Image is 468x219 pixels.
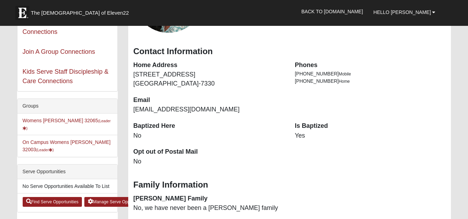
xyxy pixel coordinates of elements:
[133,61,284,70] dt: Home Address
[295,78,446,85] li: [PHONE_NUMBER]
[17,179,117,194] li: No Serve Opportunities Available To List
[84,197,151,207] a: Manage Serve Opportunities
[295,131,446,140] dd: Yes
[295,122,446,131] dt: Is Baptized
[17,165,117,179] div: Serve Opportunities
[133,180,446,190] h3: Family Information
[23,118,111,131] a: Womens [PERSON_NAME] 32065(Leader)
[295,61,446,70] dt: Phones
[133,105,284,114] dd: [EMAIL_ADDRESS][DOMAIN_NAME]
[133,204,284,213] dd: No, we have never been a [PERSON_NAME] family
[339,79,350,84] span: Home
[295,70,446,78] li: [PHONE_NUMBER]
[23,119,111,130] small: (Leader )
[296,3,368,20] a: Back to [DOMAIN_NAME]
[17,99,117,114] div: Groups
[133,194,284,203] dt: [PERSON_NAME] Family
[12,2,151,20] a: The [DEMOGRAPHIC_DATA] of Eleven22
[31,9,129,16] span: The [DEMOGRAPHIC_DATA] of Eleven22
[368,3,441,21] a: Hello [PERSON_NAME]
[133,157,284,166] dd: No
[133,46,446,57] h3: Contact Information
[15,6,29,20] img: Eleven22 logo
[339,72,351,76] span: Mobile
[133,131,284,140] dd: No
[23,139,111,152] a: On Campus Womens [PERSON_NAME] 32003(Leader)
[133,122,284,131] dt: Baptized Here
[23,197,82,207] a: Find Serve Opportunities
[133,96,284,105] dt: Email
[133,70,284,88] dd: [STREET_ADDRESS] [GEOGRAPHIC_DATA]-7330
[374,9,431,15] span: Hello [PERSON_NAME]
[36,148,54,152] small: (Leader )
[23,48,95,55] a: Join A Group Connections
[23,68,109,85] a: Kids Serve Staff Discipleship & Care Connections
[133,147,284,156] dt: Opt out of Postal Mail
